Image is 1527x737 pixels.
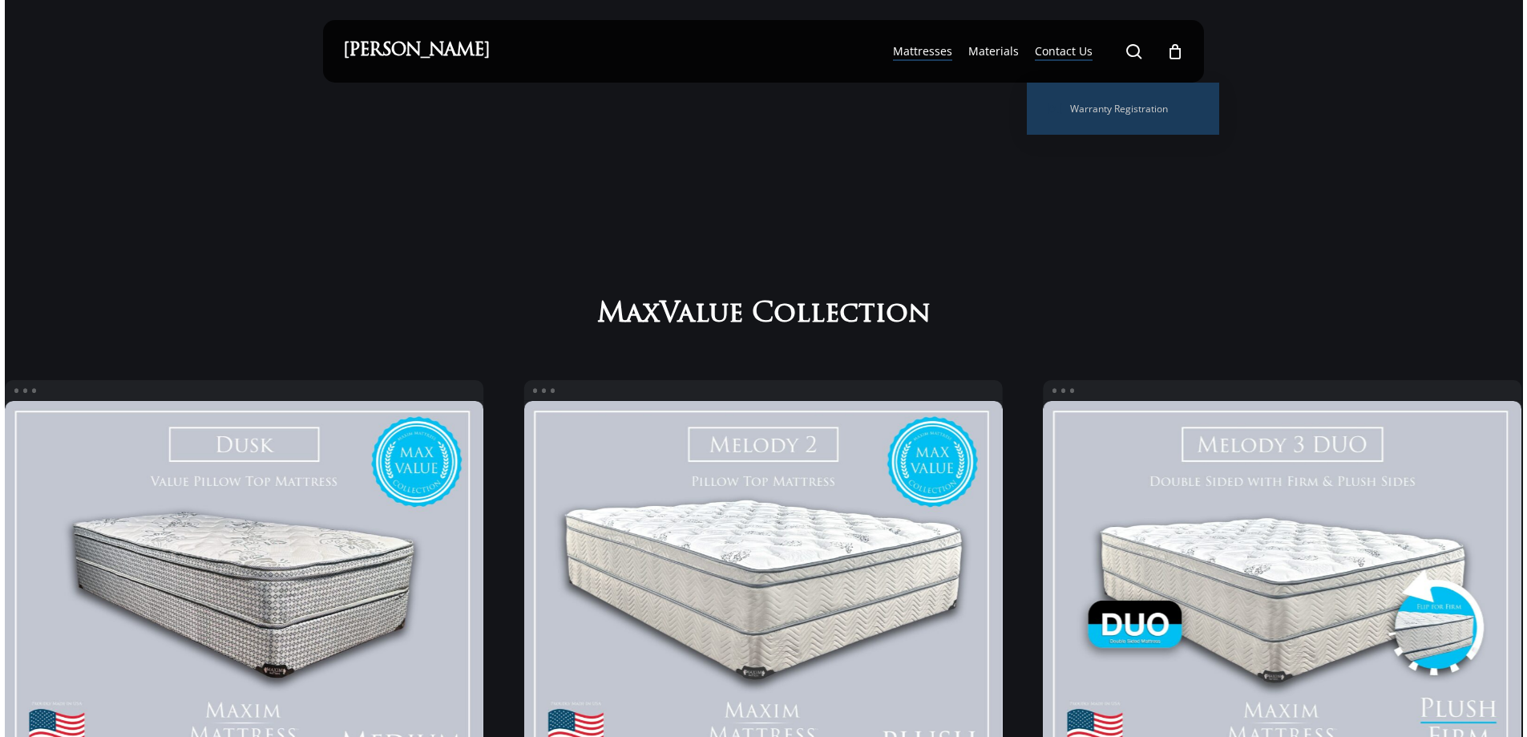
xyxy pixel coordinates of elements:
[968,43,1019,59] a: Materials
[589,297,938,332] h2: MaxValue Collection
[1035,43,1093,59] a: Contact Us
[1070,102,1168,115] span: Warranty Registration
[893,43,952,59] a: Mattresses
[885,20,1184,83] nav: Main Menu
[1043,99,1203,119] a: Warranty Registration
[343,43,490,60] a: [PERSON_NAME]
[597,299,743,332] span: MaxValue
[1166,43,1184,60] a: Cart
[752,299,931,332] span: Collection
